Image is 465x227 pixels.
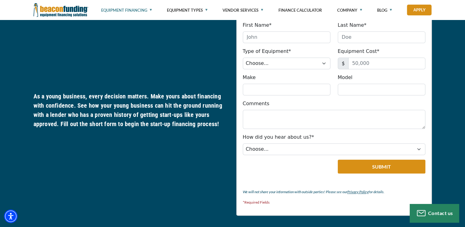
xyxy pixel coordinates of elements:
p: *Required Fields [243,199,425,206]
label: Make [243,74,256,81]
span: Contact us [428,210,453,216]
a: Privacy Policy [347,189,368,194]
label: How did you hear about us?* [243,133,314,141]
label: First Name* [243,22,272,29]
a: Apply [407,5,432,15]
input: 50,000 [348,58,425,69]
label: Type of Equipment* [243,48,291,55]
span: $ [338,58,349,69]
input: Doe [338,31,425,43]
h5: As a young business, every decision matters. Make yours about financing with confidence. See how ... [33,92,229,129]
label: Model [338,74,353,81]
button: Submit [338,160,425,173]
div: Accessibility Menu [4,209,18,223]
p: We will not share your information with outside parties! Please see our for details. [243,188,425,196]
label: Last Name* [338,22,367,29]
iframe: reCAPTCHA [243,160,317,179]
label: Comments [243,100,270,107]
button: Contact us [410,204,459,222]
input: John [243,31,330,43]
label: Equipment Cost* [338,48,380,55]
